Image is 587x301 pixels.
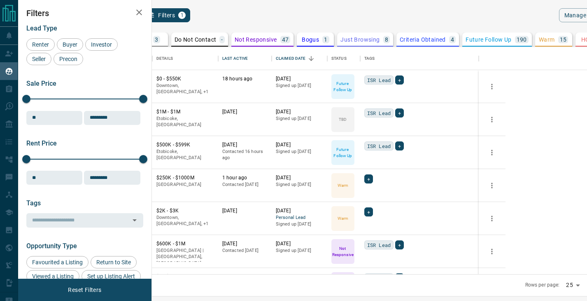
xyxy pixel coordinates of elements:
[367,175,370,183] span: +
[63,283,107,297] button: Reset Filters
[517,37,527,42] p: 190
[332,146,354,159] p: Future Follow Up
[276,273,323,280] p: [DATE]
[57,38,83,51] div: Buyer
[276,240,323,247] p: [DATE]
[84,273,138,280] span: Set up Listing Alert
[486,113,498,126] button: more
[486,80,498,93] button: more
[486,245,498,258] button: more
[276,174,323,181] p: [DATE]
[155,37,158,42] p: 3
[129,214,140,226] button: Open
[156,115,214,128] p: Etobicoke, [GEOGRAPHIC_DATA]
[56,56,80,62] span: Precon
[156,181,214,188] p: [GEOGRAPHIC_DATA]
[364,207,373,216] div: +
[156,47,173,70] div: Details
[26,270,79,282] div: Viewed a Listing
[29,56,49,62] span: Seller
[302,37,319,42] p: Bogus
[276,75,323,82] p: [DATE]
[451,37,454,42] p: 4
[367,208,370,216] span: +
[395,240,404,249] div: +
[367,274,391,282] span: ISR Lead
[360,47,479,70] div: Tags
[563,279,582,291] div: 25
[156,174,214,181] p: $250K - $1000M
[398,76,401,84] span: +
[222,174,268,181] p: 1 hour ago
[324,37,327,42] p: 1
[400,37,446,42] p: Criteria Obtained
[222,108,268,115] p: [DATE]
[398,241,401,249] span: +
[340,37,380,42] p: Just Browsing
[26,53,51,65] div: Seller
[364,174,373,183] div: +
[539,37,555,42] p: Warm
[26,139,57,147] span: Rent Price
[338,215,348,221] p: Warm
[29,259,86,266] span: Favourited a Listing
[156,75,214,82] p: $0 - $550K
[156,141,214,148] p: $500K - $599K
[175,37,217,42] p: Do Not Contact
[222,141,268,148] p: [DATE]
[54,53,83,65] div: Precon
[395,273,404,282] div: +
[222,75,268,82] p: 18 hours ago
[95,47,152,70] div: Name
[486,146,498,159] button: more
[332,80,354,93] p: Future Follow Up
[385,37,388,42] p: 8
[276,141,323,148] p: [DATE]
[26,38,55,51] div: Renter
[367,142,391,150] span: ISR Lead
[305,53,317,64] button: Sort
[276,221,323,228] p: Signed up [DATE]
[276,181,323,188] p: Signed up [DATE]
[60,41,80,48] span: Buyer
[156,82,214,95] p: Toronto
[143,8,190,22] button: Filters1
[222,181,268,188] p: Contacted [DATE]
[88,41,115,48] span: Investor
[466,37,511,42] p: Future Follow Up
[276,214,323,221] span: Personal Lead
[282,37,289,42] p: 47
[26,242,77,250] span: Opportunity Type
[332,245,354,258] p: Not Responsive
[222,247,268,254] p: Contacted [DATE]
[276,115,323,122] p: Signed up [DATE]
[222,273,268,280] p: [DATE]
[156,108,214,115] p: $1M - $1M
[525,282,560,289] p: Rows per page:
[156,273,214,280] p: $0 - $840K
[179,12,185,18] span: 1
[82,270,141,282] div: Set up Listing Alert
[156,207,214,214] p: $2K - $3K
[398,274,401,282] span: +
[276,47,306,70] div: Claimed Date
[395,141,404,150] div: +
[235,37,277,42] p: Not Responsive
[26,256,89,268] div: Favourited a Listing
[276,148,323,155] p: Signed up [DATE]
[222,148,268,161] p: Contacted 16 hours ago
[26,199,41,207] span: Tags
[26,8,143,18] h2: Filters
[327,47,360,70] div: Status
[486,179,498,192] button: more
[276,82,323,89] p: Signed up [DATE]
[222,240,268,247] p: [DATE]
[276,108,323,115] p: [DATE]
[91,256,137,268] div: Return to Site
[218,47,272,70] div: Last Active
[276,207,323,214] p: [DATE]
[221,37,223,42] p: -
[156,240,214,247] p: $600K - $1M
[85,38,118,51] div: Investor
[395,108,404,118] div: +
